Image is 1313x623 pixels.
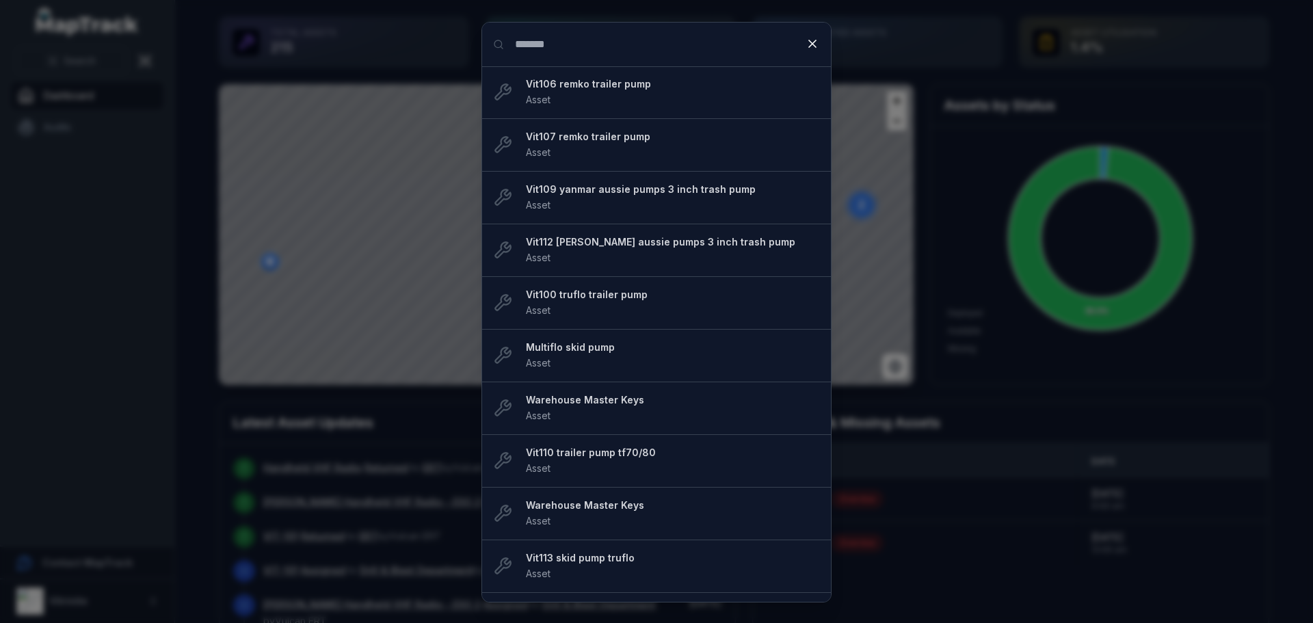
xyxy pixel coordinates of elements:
[526,94,551,105] span: Asset
[526,130,820,160] a: Vit107 remko trailer pumpAsset
[526,130,820,144] strong: Vit107 remko trailer pump
[526,499,820,512] strong: Warehouse Master Keys
[526,304,551,316] span: Asset
[526,183,820,213] a: Vit109 yanmar aussie pumps 3 inch trash pumpAsset
[526,77,820,91] strong: Vit106 remko trailer pump
[526,446,820,476] a: Vit110 trailer pump tf70/80Asset
[526,446,820,460] strong: Vit110 trailer pump tf70/80
[526,199,551,211] span: Asset
[526,252,551,263] span: Asset
[526,288,820,302] strong: Vit100 truflo trailer pump
[526,499,820,529] a: Warehouse Master KeysAsset
[526,77,820,107] a: Vit106 remko trailer pumpAsset
[526,551,820,565] strong: Vit113 skid pump truflo
[526,462,551,474] span: Asset
[526,410,551,421] span: Asset
[526,341,820,371] a: Multiflo skid pumpAsset
[526,146,551,158] span: Asset
[526,551,820,581] a: Vit113 skid pump trufloAsset
[526,235,820,265] a: Vit112 [PERSON_NAME] aussie pumps 3 inch trash pumpAsset
[526,183,820,196] strong: Vit109 yanmar aussie pumps 3 inch trash pump
[526,515,551,527] span: Asset
[526,393,820,423] a: Warehouse Master KeysAsset
[526,235,820,249] strong: Vit112 [PERSON_NAME] aussie pumps 3 inch trash pump
[526,393,820,407] strong: Warehouse Master Keys
[526,357,551,369] span: Asset
[526,341,820,354] strong: Multiflo skid pump
[526,288,820,318] a: Vit100 truflo trailer pumpAsset
[526,568,551,579] span: Asset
